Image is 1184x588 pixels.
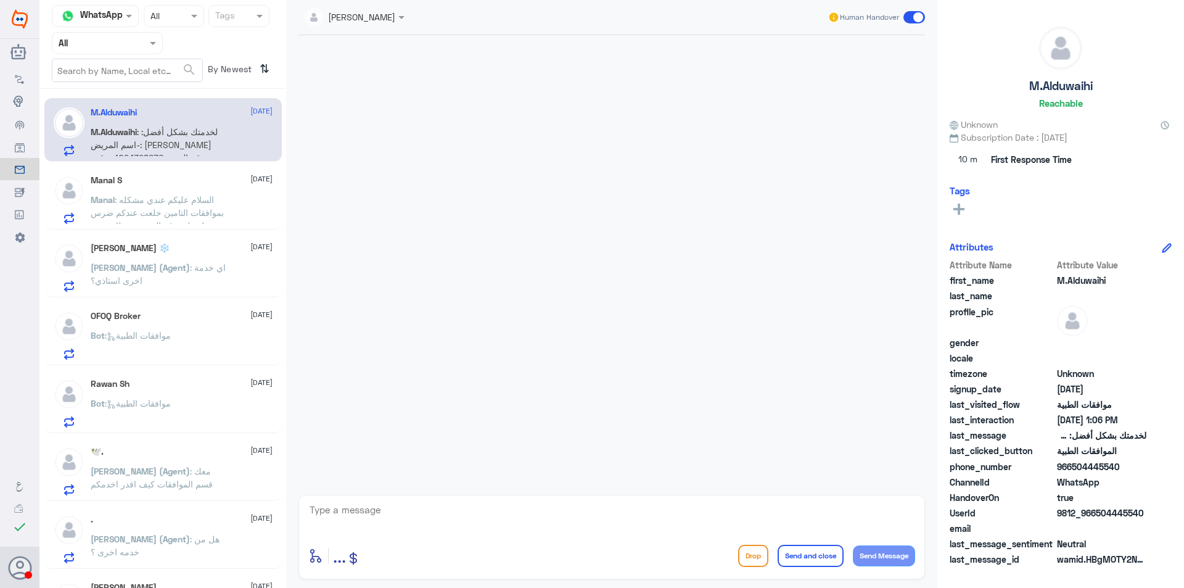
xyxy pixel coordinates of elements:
img: whatsapp.png [59,7,77,25]
span: موافقات الطبية [1057,398,1146,411]
button: Send Message [853,545,915,566]
button: Send and close [778,545,844,567]
span: HandoverOn [950,491,1054,504]
span: By Newest [203,59,255,83]
h6: Attributes [950,241,993,252]
span: 2 [1057,476,1146,489]
span: 10 m [950,149,987,171]
span: last_message_sentiment [950,537,1054,550]
img: defaultAdmin.png [54,107,84,138]
span: phone_number [950,460,1054,473]
img: defaultAdmin.png [54,175,84,206]
span: 966504445540 [1057,460,1146,473]
span: [DATE] [250,106,273,117]
span: : لخدمتك بشكل أفضل: -اسم المريض: [PERSON_NAME] -رقم الهوية: 1094398276 -رقم الجوال: 0504182391 ال... [91,126,223,241]
button: Drop [738,545,768,567]
img: defaultAdmin.png [54,447,84,478]
img: defaultAdmin.png [54,243,84,274]
span: M.Alduwaihi [91,126,137,137]
span: last_interaction [950,413,1054,426]
button: Avatar [8,556,31,579]
span: Attribute Name [950,259,1054,271]
button: ... [333,542,346,569]
img: defaultAdmin.png [54,379,84,410]
span: last_name [950,289,1054,302]
span: 2025-09-15T10:06:02.465Z [1057,413,1146,426]
div: Tags [213,9,235,25]
span: [DATE] [250,445,273,456]
span: Unknown [1057,367,1146,380]
span: M.Alduwaihi [1057,274,1146,287]
span: : السلام عليكم عندي مشكله بموافقات التامين خلعت عندكم ضرس ومدخلين لي رقم الضرس خطا ورحت الحبيب اخ... [91,194,228,244]
span: : موافقات الطبية [105,330,171,341]
i: check [12,520,27,534]
span: [PERSON_NAME] (Agent) [91,262,190,273]
input: Search by Name, Local etc… [52,59,202,81]
h5: Manal S [91,175,122,186]
img: Widebot Logo [12,9,28,29]
h5: M.Alduwaihi [91,107,137,118]
span: ... [333,544,346,566]
button: search [182,60,197,80]
h6: Reachable [1039,97,1083,109]
h5: . [91,515,93,525]
span: [DATE] [250,241,273,252]
span: email [950,522,1054,535]
span: signup_date [950,383,1054,395]
span: 0 [1057,537,1146,550]
h5: Rawan Sh [91,379,129,389]
span: [DATE] [250,173,273,184]
span: Unknown [950,118,998,131]
span: last_message [950,429,1054,442]
h5: Hala Abdullah ❄️ [91,243,170,254]
span: last_clicked_button [950,444,1054,457]
span: null [1057,522,1146,535]
h5: OFOQ Broker [91,311,141,321]
span: Attribute Value [1057,259,1146,271]
span: الموافقات الطبية [1057,444,1146,457]
img: defaultAdmin.png [54,311,84,342]
h5: M.Alduwaihi [1029,79,1093,93]
h6: Tags [950,185,970,196]
span: [DATE] [250,377,273,388]
span: : موافقات الطبية [105,398,171,408]
span: Bot [91,398,105,408]
span: search [182,62,197,77]
img: defaultAdmin.png [1040,27,1082,69]
img: defaultAdmin.png [1057,305,1088,336]
span: Manal [91,194,115,205]
img: defaultAdmin.png [54,515,84,545]
span: First Response Time [991,153,1072,166]
i: ⇅ [260,59,269,79]
span: first_name [950,274,1054,287]
span: timezone [950,367,1054,380]
span: null [1057,336,1146,349]
span: Subscription Date : [DATE] [950,131,1172,144]
span: true [1057,491,1146,504]
span: 2025-09-15T10:03:57.393Z [1057,383,1146,395]
span: [DATE] [250,513,273,524]
span: null [1057,352,1146,365]
span: 9812_966504445540 [1057,507,1146,520]
span: Human Handover [840,12,899,23]
span: ChannelId [950,476,1054,489]
span: last_visited_flow [950,398,1054,411]
span: locale [950,352,1054,365]
h5: 🕊️. [91,447,104,457]
span: last_message_id [950,553,1054,566]
span: UserId [950,507,1054,520]
span: Bot [91,330,105,341]
span: [PERSON_NAME] (Agent) [91,534,190,544]
span: [DATE] [250,309,273,320]
span: لخدمتك بشكل أفضل: -اسم المريض: محمد عبدالله الضويحي -رقم الهوية: 1094398276 -رقم الجوال: 05041823... [1057,429,1146,442]
span: [PERSON_NAME] (Agent) [91,466,190,476]
span: profile_pic [950,305,1054,334]
span: wamid.HBgMOTY2NTA0NDQ1NTQwFQIAEhgUM0FDNDAzNTk3NkY4QjM1MTNEQTgA [1057,553,1146,566]
span: gender [950,336,1054,349]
